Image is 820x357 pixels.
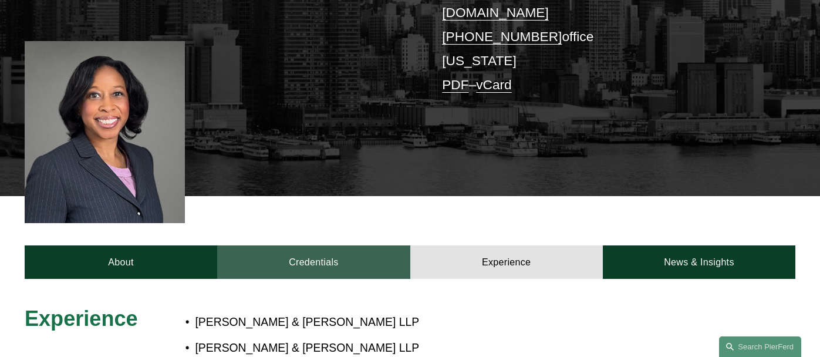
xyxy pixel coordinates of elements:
[442,29,562,44] a: [PHONE_NUMBER]
[442,77,468,92] a: PDF
[410,245,603,278] a: Experience
[195,312,698,332] p: [PERSON_NAME] & [PERSON_NAME] LLP
[476,77,512,92] a: vCard
[25,307,138,331] span: Experience
[719,336,801,357] a: Search this site
[217,245,410,278] a: Credentials
[25,245,217,278] a: About
[603,245,795,278] a: News & Insights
